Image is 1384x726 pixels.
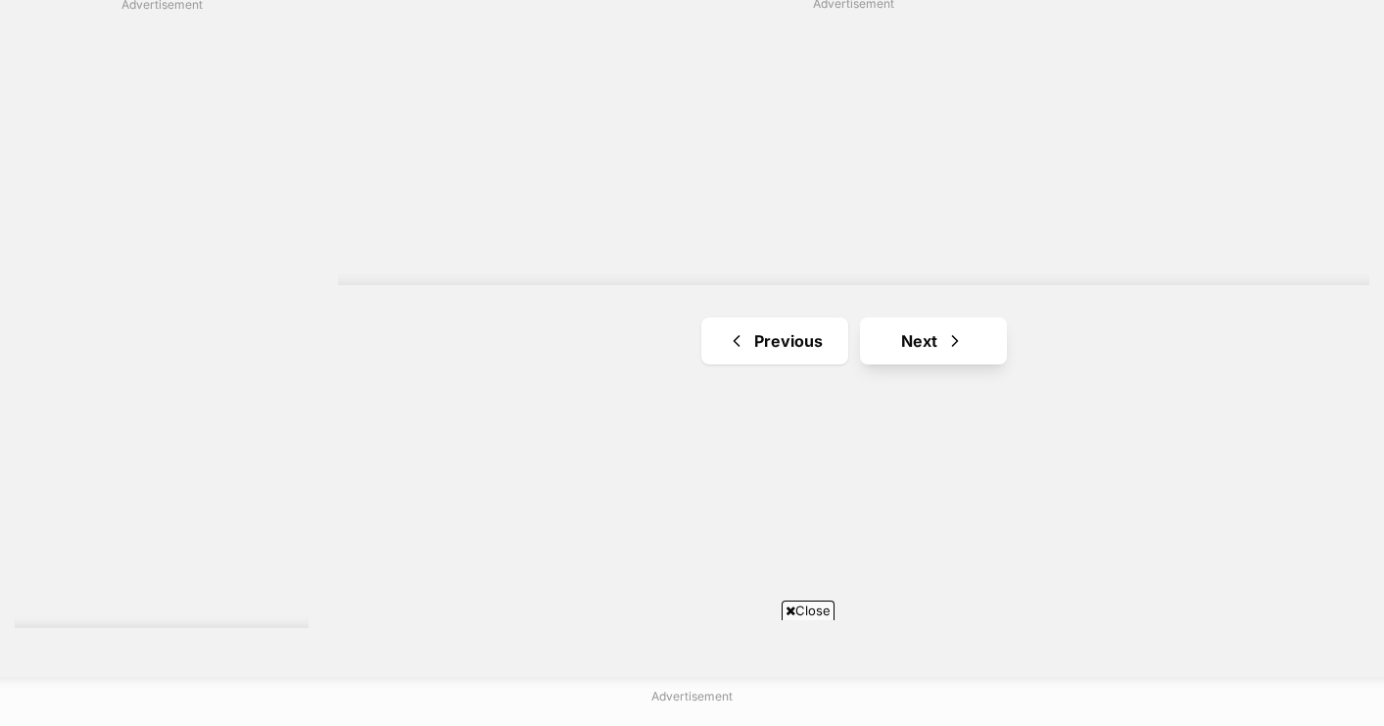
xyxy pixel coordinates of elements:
iframe: Advertisement [15,21,309,608]
iframe: Advertisement [336,628,1049,716]
a: Next page [860,317,1007,364]
span: Close [782,601,835,620]
nav: Pagination [338,317,1369,364]
iframe: Advertisement [379,21,1329,266]
a: Previous page [701,317,848,364]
